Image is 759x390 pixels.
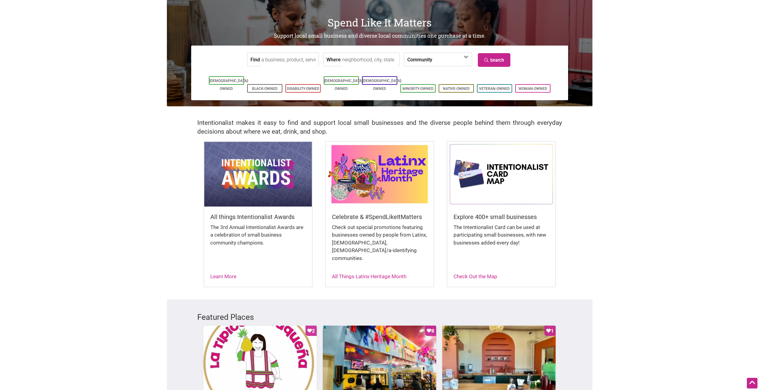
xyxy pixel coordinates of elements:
[402,87,433,91] a: Minority-Owned
[479,87,510,91] a: Veteran-Owned
[478,53,510,67] a: Search
[447,142,555,206] img: Intentionalist Card Map
[210,213,306,221] h5: All things Intentionalist Awards
[454,273,497,279] a: Check Out the Map
[326,142,433,206] img: Latinx / Hispanic Heritage Month
[197,312,562,323] h3: Featured Places
[747,378,757,388] div: Scroll Back to Top
[407,53,432,66] label: Community
[454,224,549,253] div: The Intentionalist Card can be used at participating small businesses, with new businesses added ...
[197,118,562,136] h2: Intentionalist makes it easy to find and support local small businesses and the diverse people be...
[443,87,470,91] a: Native-Owned
[209,79,249,91] a: [DEMOGRAPHIC_DATA]-Owned
[519,87,547,91] a: Woman-Owned
[342,53,398,67] input: neighborhood, city, state
[204,142,312,206] img: Intentionalist Awards
[332,224,427,269] div: Check out special promotions featuring businesses owned by people from Latinx, [DEMOGRAPHIC_DATA]...
[250,53,260,66] label: Find
[210,273,236,279] a: Learn More
[324,79,364,91] a: [DEMOGRAPHIC_DATA]-Owned
[261,53,317,67] input: a business, product, service
[332,213,427,221] h5: Celebrate & #SpendLikeItMatters
[167,32,592,40] h2: Support local small business and diverse local communities one purchase at a time.
[167,15,592,30] h1: Spend Like It Matters
[332,273,406,279] a: All Things Latinx Heritage Month
[454,213,549,221] h5: Explore 400+ small businesses
[287,87,319,91] a: Disability-Owned
[326,53,341,66] label: Where
[363,79,402,91] a: [DEMOGRAPHIC_DATA]-Owned
[252,87,278,91] a: Black-Owned
[210,224,306,253] div: The 3rd Annual Intentionalist Awards are a celebration of small business community champions.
